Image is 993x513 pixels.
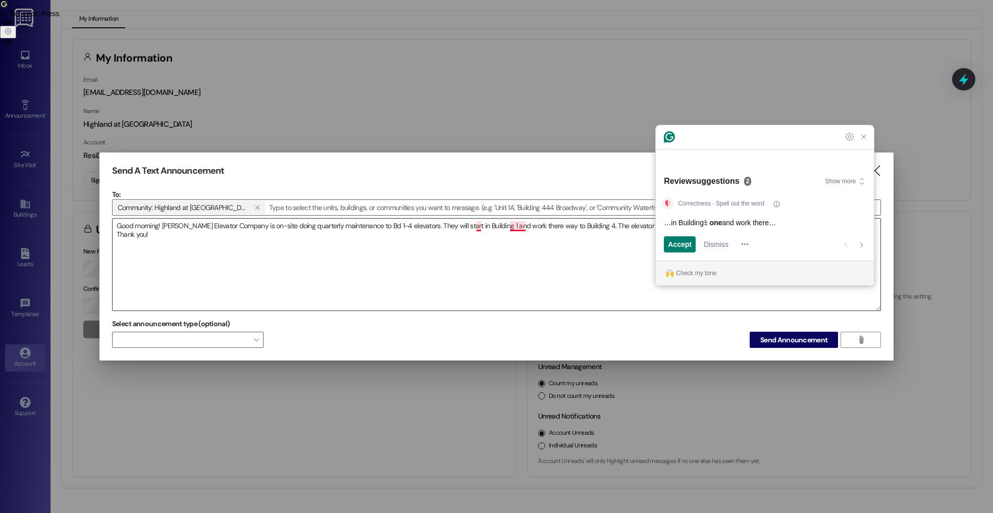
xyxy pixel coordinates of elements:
[112,189,881,199] p: To:
[118,201,246,214] span: Community: Highland at Spring Hill
[760,335,827,345] span: Send Announcement
[113,219,881,311] textarea: To enrich screen reader interactions, please activate Accessibility in Grammarly extension settings
[250,201,265,214] button: Community: Highland at Spring Hill
[857,336,865,344] i: 
[112,218,881,311] div: To enrich screen reader interactions, please activate Accessibility in Grammarly extension settings
[750,332,838,348] button: Send Announcement
[112,165,224,177] h3: Send A Text Announcement
[254,203,260,212] i: 
[266,200,881,215] input: Type to select the units, buildings, or communities you want to message. (e.g. 'Unit 1A', 'Buildi...
[112,316,230,332] label: Select announcement type (optional)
